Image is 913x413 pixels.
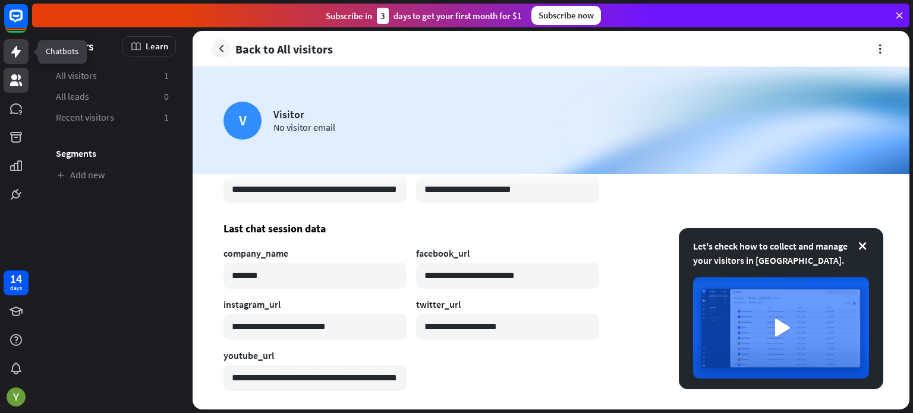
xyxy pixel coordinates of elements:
div: V [223,102,262,140]
div: 14 [10,273,22,284]
span: Learn [146,40,168,52]
div: Let's check how to collect and manage your visitors in [GEOGRAPHIC_DATA]. [693,239,869,267]
img: image [693,277,869,379]
h4: company_name [223,247,407,259]
div: 3 [377,8,389,24]
aside: 0 [164,90,169,103]
div: No visitor email [273,121,335,133]
div: days [10,284,22,292]
span: All visitors [56,70,97,82]
button: Open LiveChat chat widget [10,5,45,40]
a: All visitors 1 [49,66,176,86]
a: Recent visitors 1 [49,108,176,127]
a: All leads 0 [49,87,176,106]
h3: Last chat session data [223,222,599,235]
span: Recent visitors [56,111,114,124]
a: 14 days [4,270,29,295]
a: Add new [49,165,176,185]
h4: instagram_url [223,298,407,310]
aside: 1 [164,70,169,82]
span: Back to All visitors [235,42,333,56]
h3: Segments [49,147,176,159]
span: All leads [56,90,89,103]
h4: facebook_url [416,247,599,259]
div: Subscribe in days to get your first month for $1 [326,8,522,24]
div: Subscribe now [531,6,601,25]
h4: youtube_url [223,349,407,361]
a: Back to All visitors [212,39,333,58]
img: Orange background [193,67,909,174]
div: Visitor [273,108,335,121]
aside: 1 [164,111,169,124]
span: Visitors [56,39,94,53]
h4: twitter_url [416,298,599,310]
